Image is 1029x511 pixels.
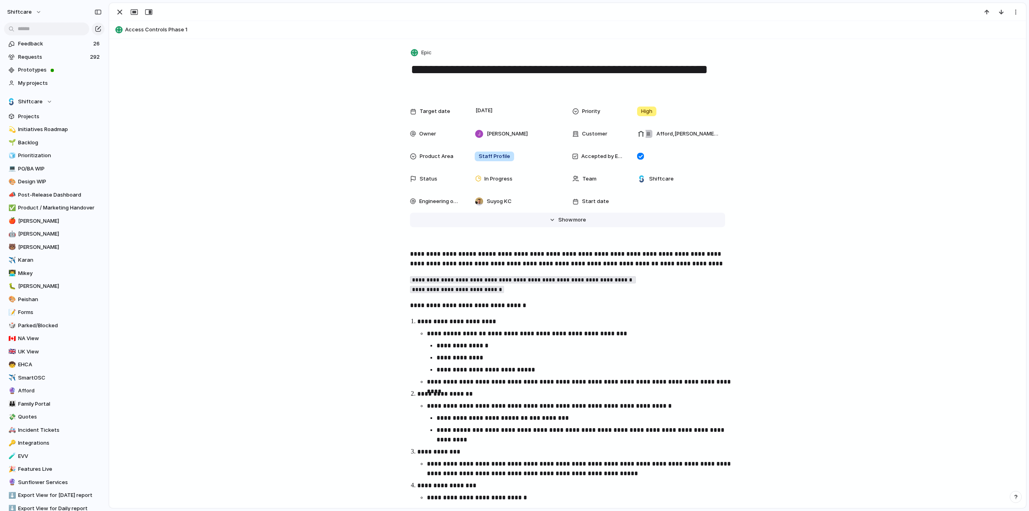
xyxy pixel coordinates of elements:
a: 🇨🇦NA View [4,332,105,345]
a: 🍎[PERSON_NAME] [4,215,105,227]
div: 🔮Sunflower Services [4,476,105,488]
span: PO/BA WIP [18,165,102,173]
span: Prioritization [18,152,102,160]
div: 🎨 [8,295,14,304]
a: 🤖[PERSON_NAME] [4,228,105,240]
div: 🌱 [8,138,14,147]
button: ✈️ [7,374,15,382]
span: 292 [90,53,101,61]
a: ✈️Karan [4,254,105,266]
button: 🔑 [7,439,15,447]
span: Family Portal [18,400,102,408]
div: 🧪 [8,451,14,461]
button: 🤖 [7,230,15,238]
div: 💸 [8,412,14,422]
span: Sunflower Services [18,478,102,486]
button: Access Controls Phase 1 [113,23,1022,36]
span: Features Live [18,465,102,473]
span: shiftcare [7,8,32,16]
a: Requests292 [4,51,105,63]
div: 🔑 [8,439,14,448]
a: Projects [4,111,105,123]
span: Incident Tickets [18,426,102,434]
a: 🚑Incident Tickets [4,424,105,436]
a: 🔑Integrations [4,437,105,449]
span: Accepted by Engineering [581,152,624,160]
span: more [573,216,586,224]
a: ⬇️Export View for [DATE] report [4,489,105,501]
button: Shiftcare [4,96,105,108]
button: 🚑 [7,426,15,434]
span: Forms [18,308,102,316]
button: 🔮 [7,387,15,395]
div: 🧒EHCA [4,359,105,371]
a: 📝Forms [4,306,105,318]
div: 🔮 [8,478,14,487]
button: 🇨🇦 [7,335,15,343]
span: Product / Marketing Handover [18,204,102,212]
button: ⬇️ [7,491,15,499]
button: ✅ [7,204,15,212]
a: Prototypes [4,64,105,76]
button: 🧒 [7,361,15,369]
a: 🎉Features Live [4,463,105,475]
a: 🌱Backlog [4,137,105,149]
a: 🔮Afford [4,385,105,397]
button: 🇬🇧 [7,348,15,356]
span: NA View [18,335,102,343]
div: 🎉 [8,465,14,474]
span: Shiftcare [649,175,674,183]
span: High [641,107,652,115]
button: 💸 [7,413,15,421]
a: ✈️SmartOSC [4,372,105,384]
div: 💻 [8,164,14,173]
a: 🐻[PERSON_NAME] [4,241,105,253]
button: ✈️ [7,256,15,264]
a: 🎨Peishan [4,293,105,306]
button: 🎲 [7,322,15,330]
a: 👨‍💻Mikey [4,267,105,279]
span: [DATE] [474,106,495,115]
a: 🇬🇧UK View [4,346,105,358]
a: 🧪EVV [4,450,105,462]
button: shiftcare [4,6,46,18]
span: Karan [18,256,102,264]
div: 👪Family Portal [4,398,105,410]
span: Owner [419,130,436,138]
span: My projects [18,79,102,87]
button: 🔮 [7,478,15,486]
span: Projects [18,113,102,121]
button: 👪 [7,400,15,408]
button: 🐻 [7,243,15,251]
span: Show [558,216,573,224]
div: 🐻 [8,242,14,252]
div: 🎲Parked/Blocked [4,320,105,332]
span: Initiatives Roadmap [18,125,102,133]
span: EHCA [18,361,102,369]
span: Start date [582,197,609,205]
div: 🤖 [8,230,14,239]
div: 🧊Prioritization [4,150,105,162]
span: [PERSON_NAME] [18,217,102,225]
span: Customer [582,130,607,138]
div: 🐛 [8,282,14,291]
button: 🍎 [7,217,15,225]
div: ⬇️ [8,491,14,500]
div: 📝 [8,308,14,317]
a: 🐛[PERSON_NAME] [4,280,105,292]
button: 🧊 [7,152,15,160]
button: 💫 [7,125,15,133]
span: Team [582,175,596,183]
div: 🍎 [8,216,14,226]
